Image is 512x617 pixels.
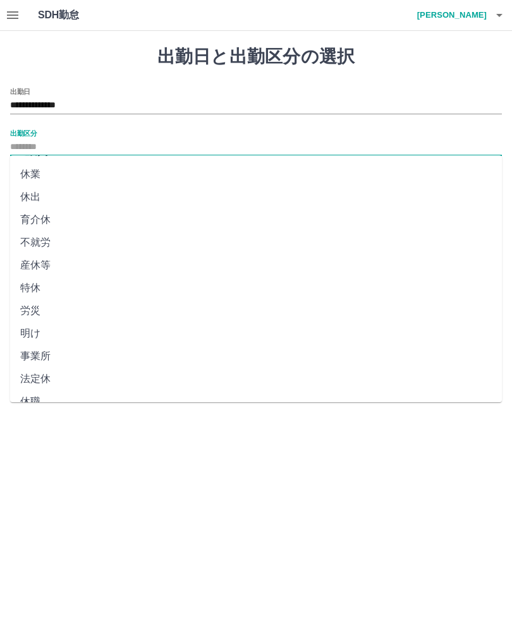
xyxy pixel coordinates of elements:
[10,231,502,254] li: 不就労
[10,254,502,277] li: 産休等
[10,46,502,68] h1: 出勤日と出勤区分の選択
[10,322,502,345] li: 明け
[10,208,502,231] li: 育介休
[10,368,502,390] li: 法定休
[10,345,502,368] li: 事業所
[10,277,502,299] li: 特休
[10,128,37,138] label: 出勤区分
[10,163,502,186] li: 休業
[10,186,502,208] li: 休出
[10,390,502,413] li: 休職
[10,299,502,322] li: 労災
[10,87,30,96] label: 出勤日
